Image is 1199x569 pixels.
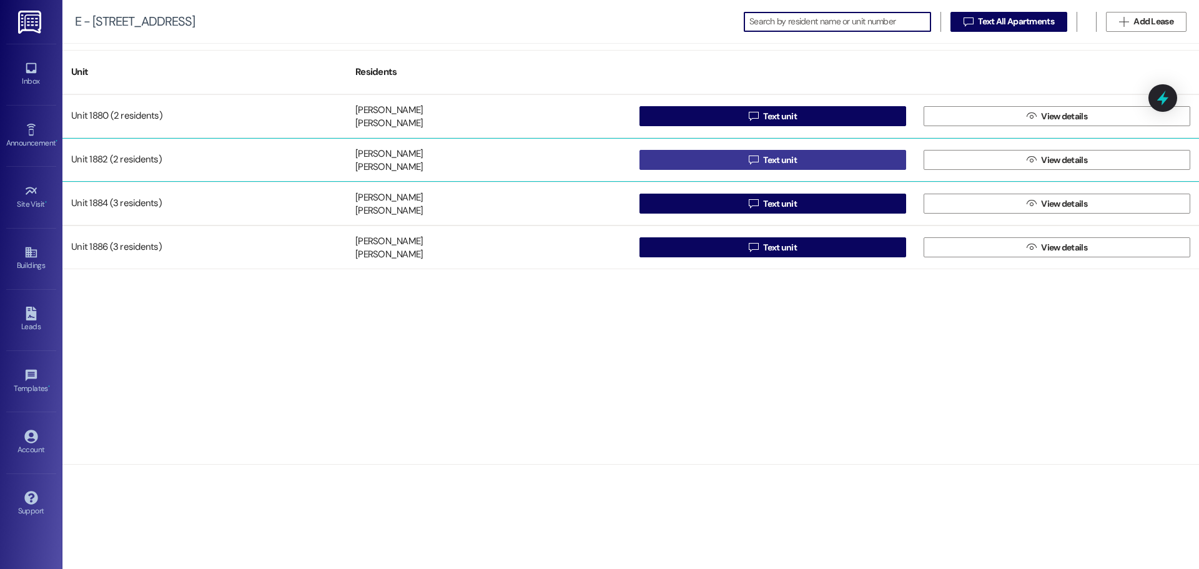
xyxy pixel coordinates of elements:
[1027,111,1036,121] i: 
[355,191,423,204] div: [PERSON_NAME]
[45,198,47,207] span: •
[355,205,423,218] div: [PERSON_NAME]
[48,382,50,391] span: •
[62,235,347,260] div: Unit 1886 (3 residents)
[56,137,57,146] span: •
[1041,197,1087,210] span: View details
[62,57,347,87] div: Unit
[639,106,906,126] button: Text unit
[355,235,423,248] div: [PERSON_NAME]
[763,241,797,254] span: Text unit
[964,17,973,27] i: 
[749,111,758,121] i: 
[355,249,423,262] div: [PERSON_NAME]
[639,150,906,170] button: Text unit
[749,199,758,209] i: 
[1106,12,1187,32] button: Add Lease
[355,104,423,117] div: [PERSON_NAME]
[924,194,1190,214] button: View details
[1027,155,1036,165] i: 
[1041,110,1087,123] span: View details
[355,147,423,161] div: [PERSON_NAME]
[924,237,1190,257] button: View details
[355,161,423,174] div: [PERSON_NAME]
[1027,242,1036,252] i: 
[6,57,56,91] a: Inbox
[62,104,347,129] div: Unit 1880 (2 residents)
[1119,17,1128,27] i: 
[639,194,906,214] button: Text unit
[924,150,1190,170] button: View details
[763,197,797,210] span: Text unit
[978,15,1054,28] span: Text All Apartments
[1027,199,1036,209] i: 
[763,110,797,123] span: Text unit
[75,15,195,28] div: E - [STREET_ADDRESS]
[924,106,1190,126] button: View details
[6,242,56,275] a: Buildings
[6,303,56,337] a: Leads
[18,11,44,34] img: ResiDesk Logo
[1133,15,1173,28] span: Add Lease
[749,13,930,31] input: Search by resident name or unit number
[749,155,758,165] i: 
[347,57,631,87] div: Residents
[763,154,797,167] span: Text unit
[1041,241,1087,254] span: View details
[6,181,56,214] a: Site Visit •
[62,191,347,216] div: Unit 1884 (3 residents)
[6,426,56,460] a: Account
[6,487,56,521] a: Support
[749,242,758,252] i: 
[62,147,347,172] div: Unit 1882 (2 residents)
[355,117,423,131] div: [PERSON_NAME]
[1041,154,1087,167] span: View details
[950,12,1067,32] button: Text All Apartments
[639,237,906,257] button: Text unit
[6,365,56,398] a: Templates •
